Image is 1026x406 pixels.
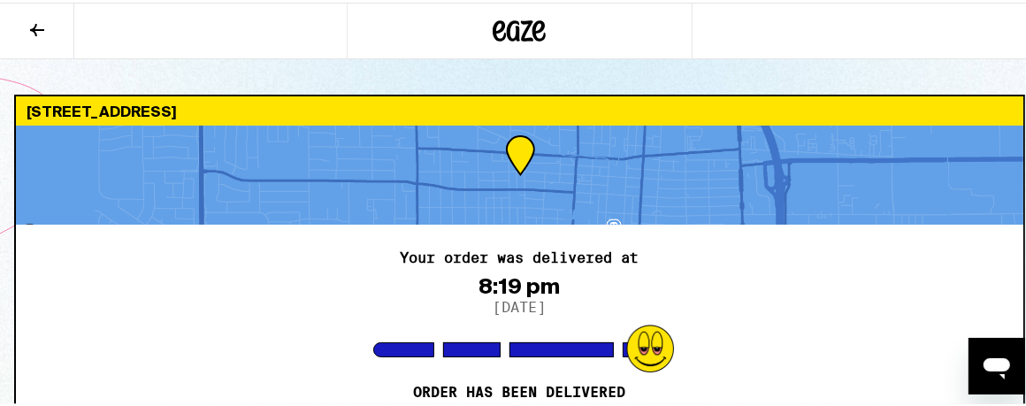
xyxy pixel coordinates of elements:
[479,272,561,296] div: 8:19 pm
[401,249,639,263] h2: Your order was delivered at
[414,381,626,399] p: Order has been delivered
[494,296,547,313] p: [DATE]
[969,335,1025,392] iframe: Button to launch messaging window, conversation in progress
[16,94,1023,123] div: [STREET_ADDRESS]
